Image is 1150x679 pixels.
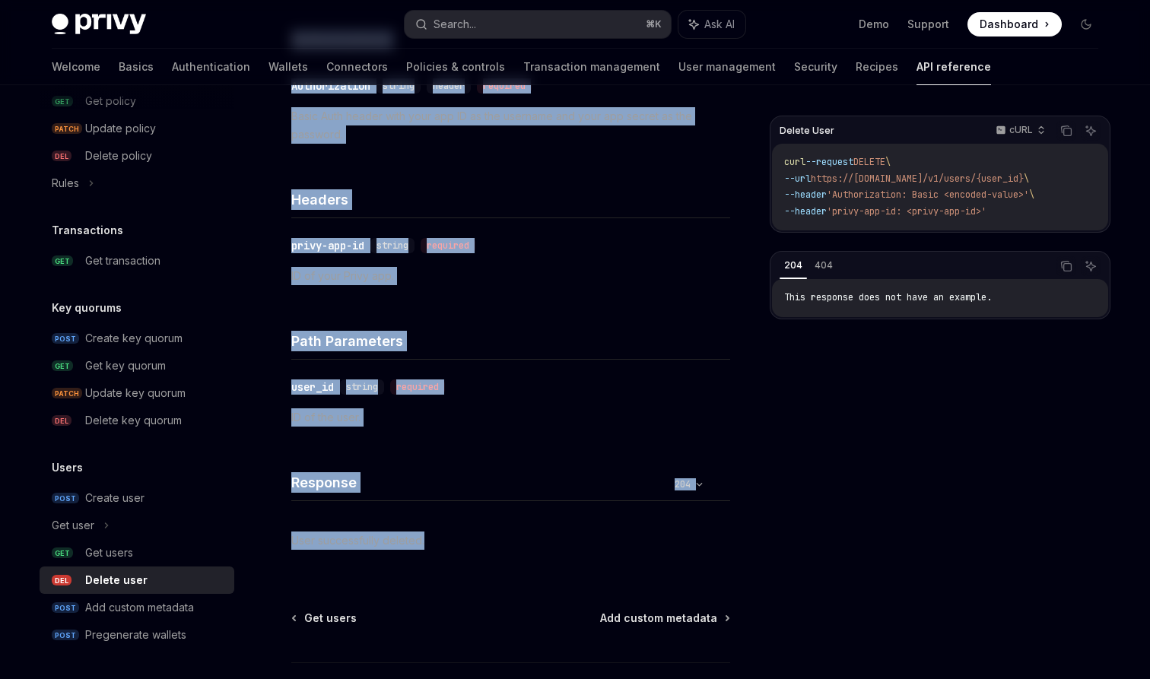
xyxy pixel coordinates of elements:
button: Ask AI [1081,121,1101,141]
h4: Response [291,472,669,493]
span: DEL [52,575,71,586]
span: header [433,80,465,92]
div: Delete user [85,571,148,589]
span: POST [52,630,79,641]
a: Policies & controls [406,49,505,85]
span: DELETE [853,156,885,168]
a: GETGet users [40,539,234,566]
span: POST [52,333,79,344]
a: DELDelete key quorum [40,407,234,434]
a: POSTCreate user [40,484,234,512]
a: Basics [119,49,154,85]
span: --header [784,205,827,217]
a: Security [794,49,837,85]
span: https://[DOMAIN_NAME]/v1/users/{user_id} [811,173,1024,185]
span: string [346,381,378,393]
div: Delete policy [85,147,152,165]
a: GETGet key quorum [40,352,234,379]
div: Get user [52,516,94,535]
span: --header [784,189,827,201]
div: 204 [780,256,807,274]
h4: Headers [291,189,730,210]
a: Transaction management [523,49,660,85]
span: --url [784,173,811,185]
p: cURL [1009,124,1033,136]
div: Authorization [291,78,370,94]
span: POST [52,493,79,504]
span: 'Authorization: Basic <encoded-value>' [827,189,1029,201]
a: Add custom metadata [600,611,729,626]
div: Add custom metadata [85,598,194,617]
span: 'privy-app-id: <privy-app-id>' [827,205,986,217]
span: GET [52,255,73,267]
span: string [383,80,415,92]
div: Delete key quorum [85,411,182,430]
button: Ask AI [678,11,745,38]
p: User successfully deleted. [291,531,730,550]
a: Wallets [268,49,308,85]
div: Create user [85,489,145,507]
span: DEL [52,415,71,427]
div: 404 [810,256,837,274]
a: GETGet transaction [40,247,234,274]
span: --request [805,156,853,168]
span: \ [1029,189,1034,201]
div: Search... [434,15,476,33]
a: Dashboard [967,12,1062,36]
div: privy-app-id [291,238,364,253]
a: POSTPregenerate wallets [40,621,234,649]
span: PATCH [52,123,82,135]
a: DELDelete policy [40,142,234,170]
button: Copy the contents from the code block [1056,256,1076,276]
a: Connectors [326,49,388,85]
a: User management [678,49,776,85]
a: DELDelete user [40,566,234,594]
span: string [376,240,408,252]
div: Update policy [85,119,156,138]
span: This response does not have an example. [784,291,992,303]
button: Ask AI [1081,256,1101,276]
span: Add custom metadata [600,611,717,626]
a: Recipes [856,49,898,85]
a: Authentication [172,49,250,85]
span: Get users [304,611,357,626]
span: Delete User [780,125,834,137]
div: required [477,78,532,94]
span: curl [784,156,805,168]
div: required [390,379,445,395]
div: Get transaction [85,252,160,270]
img: dark logo [52,14,146,35]
a: Get users [293,611,357,626]
div: required [421,238,475,253]
span: Dashboard [980,17,1038,32]
span: GET [52,360,73,372]
div: Update key quorum [85,384,186,402]
a: PATCHUpdate key quorum [40,379,234,407]
a: API reference [917,49,991,85]
span: ⌘ K [646,18,662,30]
button: Copy the contents from the code block [1056,121,1076,141]
button: Search...⌘K [405,11,671,38]
a: Welcome [52,49,100,85]
h5: Users [52,458,83,477]
span: POST [52,602,79,614]
span: DEL [52,151,71,162]
a: Support [907,17,949,32]
span: \ [885,156,891,168]
a: Demo [859,17,889,32]
a: PATCHUpdate policy [40,115,234,142]
a: POSTAdd custom metadata [40,594,234,621]
button: Toggle dark mode [1074,12,1098,36]
p: ID of your Privy app. [291,267,730,285]
p: Basic Auth header with your app ID as the username and your app secret as the password. [291,107,730,144]
a: POSTCreate key quorum [40,325,234,352]
button: cURL [987,118,1052,144]
span: GET [52,547,73,559]
h4: Path Parameters [291,331,730,351]
span: PATCH [52,388,82,399]
div: Create key quorum [85,329,183,347]
div: Rules [52,174,79,192]
div: Pregenerate wallets [85,626,186,644]
h5: Transactions [52,221,123,240]
span: Ask AI [704,17,735,32]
